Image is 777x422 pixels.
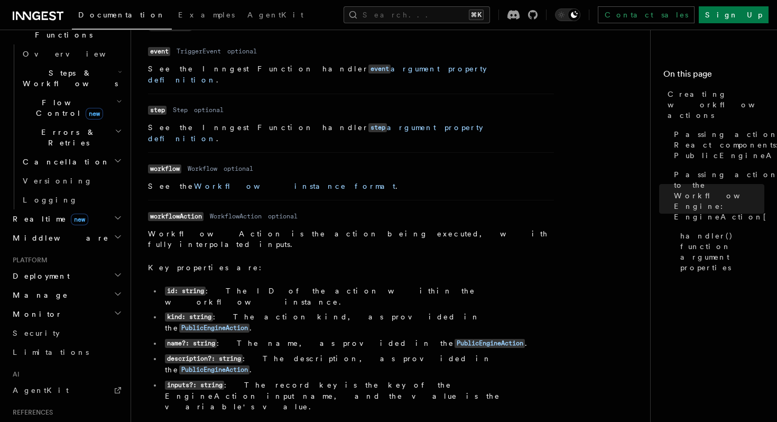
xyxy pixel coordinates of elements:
span: Documentation [78,11,165,19]
code: name?: string [165,339,217,348]
button: Errors & Retries [18,123,124,152]
span: handler() function argument properties [680,231,764,273]
dd: TriggerEvent [177,47,221,56]
code: workflowAction [148,212,203,221]
a: Documentation [72,3,172,30]
dd: Workflow [188,164,217,173]
dd: optional [224,164,253,173]
a: Sign Up [699,6,769,23]
span: AgentKit [13,386,69,395]
button: Manage [8,286,124,305]
h4: On this page [663,68,764,85]
code: event [148,47,170,56]
a: handler() function argument properties [676,226,764,277]
span: new [71,214,88,225]
a: Workflow instance format [194,182,395,190]
a: Limitations [8,343,124,362]
li: : The description, as provided in the . [162,353,554,375]
code: description?: string [165,354,243,363]
a: AgentKit [241,3,310,29]
li: : The action kind, as provided in the . [162,311,554,334]
code: inputs?: string [165,381,224,390]
span: Logging [23,196,78,204]
a: Creating workflow actions [663,85,764,125]
code: workflow [148,164,181,173]
dd: optional [194,106,224,114]
span: Middleware [8,233,109,243]
a: Versioning [18,171,124,190]
a: Passing actions to the Workflow Engine: EngineAction[] [670,165,764,226]
span: Deployment [8,271,70,281]
span: Versioning [23,177,92,185]
a: stepargument property definition [148,123,483,143]
div: Inngest Functions [8,44,124,209]
li: : The record key is the key of the EngineAction input name, and the value is the variable's value. [162,380,554,412]
span: Limitations [13,348,89,356]
p: See the Inngest Function handler . [148,63,554,85]
span: new [86,108,103,120]
dd: Step [173,106,188,114]
code: step [148,106,166,115]
span: Platform [8,256,48,264]
a: AgentKit [8,381,124,400]
button: Steps & Workflows [18,63,124,93]
span: References [8,408,53,417]
span: Steps & Workflows [18,68,118,89]
code: PublicEngineAction [179,324,249,333]
span: Monitor [8,309,62,319]
a: Security [8,324,124,343]
li: : The ID of the action within the workflow instance. [162,286,554,307]
p: See the . [148,181,554,191]
code: event [368,65,391,74]
dd: optional [268,212,298,221]
span: Examples [178,11,235,19]
span: Cancellation [18,157,110,167]
span: Inngest Functions [8,19,114,40]
a: Contact sales [598,6,695,23]
button: Realtimenew [8,209,124,228]
button: Monitor [8,305,124,324]
a: Overview [18,44,124,63]
code: id: string [165,287,206,296]
button: Middleware [8,228,124,247]
a: PublicEngineAction [179,365,249,374]
a: PublicEngineAction [455,339,525,347]
span: Security [13,329,60,337]
button: Inngest Functions [8,15,124,44]
span: Flow Control [18,97,116,118]
code: PublicEngineAction [455,339,525,348]
p: Key properties are: [148,262,554,273]
button: Deployment [8,267,124,286]
button: Toggle dark mode [555,8,580,21]
dd: WorkflowAction [210,212,262,221]
a: Examples [172,3,241,29]
span: AgentKit [247,11,303,19]
span: Realtime [8,214,88,224]
span: Overview [23,50,132,58]
a: PublicEngineAction [179,324,249,332]
dd: optional [227,47,257,56]
li: : The name, as provided in the . [162,338,554,349]
a: Passing actions to the React components: PublicEngineAction[] [670,125,764,165]
code: kind: string [165,313,213,322]
a: Logging [18,190,124,209]
span: Manage [8,290,68,300]
button: Search...⌘K [344,6,490,23]
kbd: ⌘K [469,10,484,20]
p: WorkflowAction is the action being executed, with fully interpolated inputs. [148,228,554,250]
span: AI [8,370,20,379]
button: Flow Controlnew [18,93,124,123]
a: eventargument property definition [148,65,487,84]
button: Cancellation [18,152,124,171]
span: Errors & Retries [18,127,115,148]
p: See the Inngest Function handler . [148,122,554,144]
code: step [368,123,387,132]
